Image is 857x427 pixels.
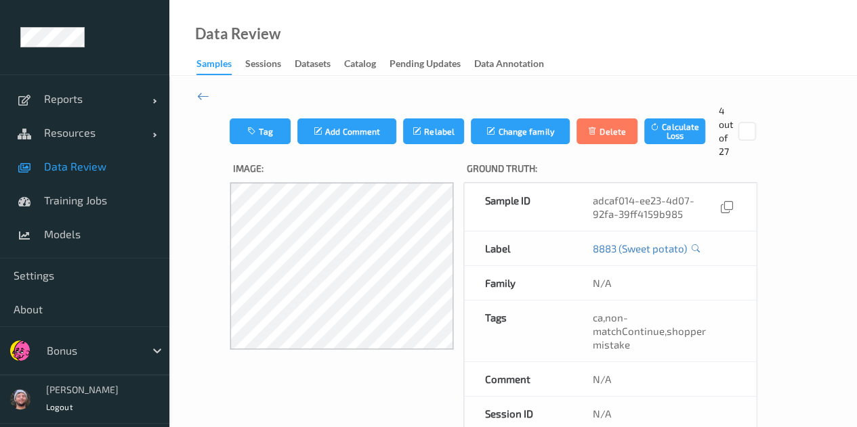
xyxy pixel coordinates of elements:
[344,57,376,74] div: Catalog
[593,311,706,351] span: , ,
[471,118,570,144] button: Change family
[463,158,758,182] label: Ground Truth :
[344,55,390,74] a: Catalog
[572,362,756,396] div: N/A
[465,300,572,361] div: Tags
[465,266,572,300] div: Family
[245,57,281,74] div: Sessions
[465,231,572,265] div: Label
[390,55,474,74] a: Pending Updates
[719,104,733,158] div: 4 out of 27
[465,362,572,396] div: Comment
[295,57,331,74] div: Datasets
[245,55,295,74] a: Sessions
[390,57,461,74] div: Pending Updates
[295,55,344,74] a: Datasets
[593,311,603,323] span: ca
[297,118,396,144] button: Add Comment
[195,27,280,41] div: Data Review
[474,57,544,74] div: Data Annotation
[403,118,464,144] button: Relabel
[593,242,687,255] a: 8883 (Sweet potato)
[572,266,756,300] div: N/A
[593,194,736,221] div: adcaf014-ee23-4d07-92fa-39ff4159b985
[465,183,572,231] div: Sample ID
[196,55,245,75] a: Samples
[577,118,637,144] button: Delete
[230,118,291,144] button: Tag
[196,57,232,75] div: Samples
[644,118,705,144] button: Calculate Loss
[474,55,558,74] a: Data Annotation
[230,158,454,182] label: Image:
